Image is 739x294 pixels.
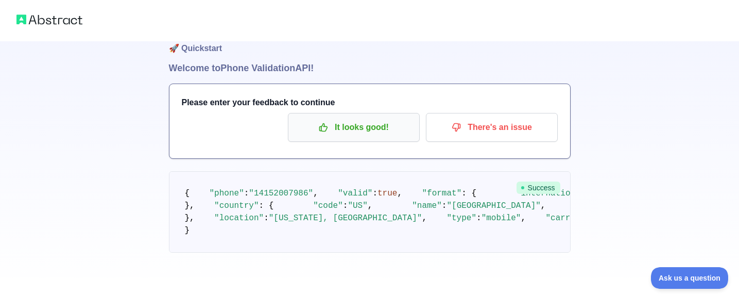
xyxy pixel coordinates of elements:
img: Abstract logo [16,12,82,27]
span: Success [517,182,560,194]
span: : [343,201,348,210]
button: It looks good! [288,113,420,142]
span: "carrier" [545,214,590,223]
span: , [521,214,526,223]
span: : [244,189,249,198]
span: "code" [313,201,343,210]
span: { [185,189,190,198]
span: "phone" [210,189,244,198]
span: "name" [412,201,442,210]
h3: Please enter your feedback to continue [182,96,558,109]
p: There's an issue [434,119,550,136]
span: "country" [214,201,259,210]
span: "[GEOGRAPHIC_DATA]" [446,201,540,210]
span: "type" [446,214,476,223]
span: : [442,201,447,210]
span: , [368,201,373,210]
span: "international" [516,189,590,198]
span: , [397,189,402,198]
span: , [541,201,546,210]
span: : { [259,201,274,210]
h1: 🚀 Quickstart [169,22,571,61]
p: It looks good! [296,119,412,136]
button: There's an issue [426,113,558,142]
span: : [372,189,377,198]
span: , [422,214,427,223]
span: "[US_STATE], [GEOGRAPHIC_DATA]" [269,214,422,223]
h1: Welcome to Phone Validation API! [169,61,571,75]
iframe: Toggle Customer Support [651,267,729,289]
span: "14152007986" [249,189,313,198]
span: , [313,189,318,198]
span: true [377,189,397,198]
span: "location" [214,214,264,223]
span: "format" [422,189,461,198]
span: "US" [348,201,367,210]
span: "mobile" [482,214,521,223]
span: : { [461,189,476,198]
span: : [476,214,482,223]
span: "valid" [338,189,372,198]
span: : [264,214,269,223]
